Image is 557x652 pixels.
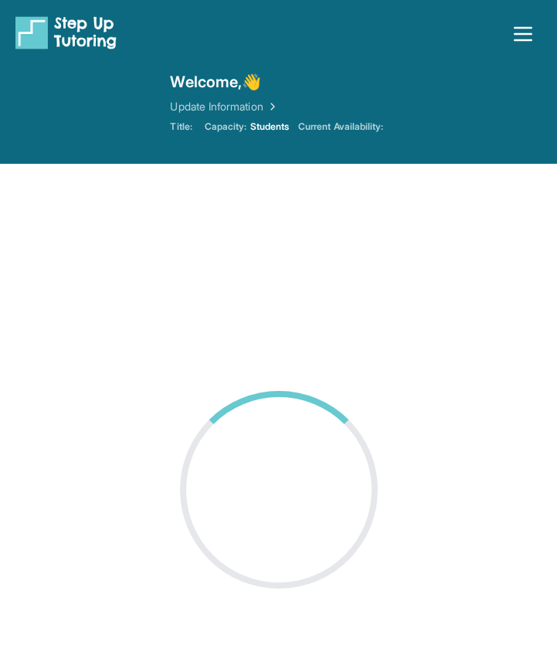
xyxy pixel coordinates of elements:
[298,121,383,133] span: Current Availability:
[170,71,261,93] span: Welcome, 👋
[15,15,117,49] img: logo
[170,99,278,114] a: Update Information
[170,121,192,133] span: Title:
[205,121,247,133] span: Capacity:
[250,121,290,133] span: Students
[263,99,279,114] img: Chevron Right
